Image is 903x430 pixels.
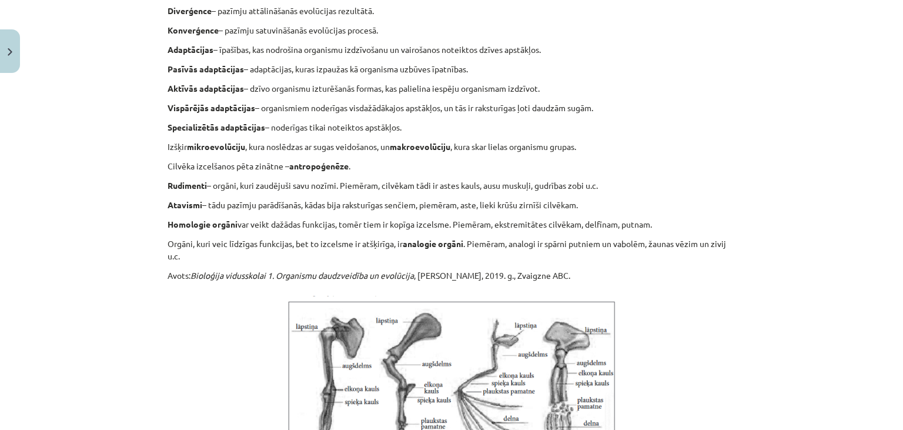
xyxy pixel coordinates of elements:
strong: Vispārējās adaptācijas [168,102,255,113]
strong: Konverģence [168,25,219,35]
strong: Specializētās adaptācijas [168,122,265,132]
p: – orgāni, kuri zaudējuši savu nozīmi. Piemēram, cilvēkam tādi ir astes kauls, ausu muskuļi, gudrī... [168,179,735,192]
p: – adaptācijas, kuras izpaužas kā organisma uzbūves īpatnības. [168,63,735,75]
strong: Adaptācijas [168,44,213,55]
strong: mikroevolūciju [187,141,245,152]
p: – organismiem noderīgas visdažādākajos apstākļos, un tās ir raksturīgas ļoti daudzām sugām. [168,102,735,114]
strong: antropoģenēze [289,161,349,171]
strong: makroevolūciju [390,141,450,152]
p: Cilvēka izcelšanos pēta zinātne – . [168,160,735,172]
p: var veikt dažādas funkcijas, tomēr tiem ir kopīga izcelsme. Piemēram, ekstremitātes cilvēkam, del... [168,218,735,231]
p: – pazīmju attālināšanās evolūcijas rezultātā. [168,5,735,17]
strong: Pasīvās adaptācijas [168,64,244,74]
strong: analogie orgāni [403,238,463,249]
p: – noderīgas tikai noteiktos apstākļos. [168,121,735,134]
p: Orgāni, kuri veic līdzīgas funkcijas, bet to izcelsme ir atšķirīga, ir . Piemēram, analogi ir spā... [168,238,735,262]
p: Izšķir , kura noslēdzas ar sugas veidošanos, un , kura skar lielas organismu grupas. [168,141,735,153]
img: icon-close-lesson-0947bae3869378f0d4975bcd49f059093ad1ed9edebbc8119c70593378902aed.svg [8,48,12,56]
strong: Rudimenti [168,180,207,191]
strong: Diverģence [168,5,212,16]
strong: Homologie orgāni [168,219,238,229]
p: Avots: , [PERSON_NAME], 2019. g., Zvaigzne ABC. [168,269,735,282]
p: – tādu pazīmju parādīšanās, kādas bija raksturīgas senčiem, piemēram, aste, lieki krūšu zirnīši c... [168,199,735,211]
p: – īpašības, kas nodrošina organismu izdzīvošanu un vairošanos noteiktos dzīves apstākļos. [168,44,735,56]
strong: Atavismi [168,199,202,210]
strong: Aktīvās adaptācijas [168,83,244,94]
p: – pazīmju satuvināšanās evolūcijas procesā. [168,24,735,36]
em: Bioloģija vidusskolai 1. Organismu daudzveidība un evolūcija [190,270,414,281]
p: – dzīvo organismu izturēšanās formas, kas palielina iespēju organismam izdzīvot. [168,82,735,95]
